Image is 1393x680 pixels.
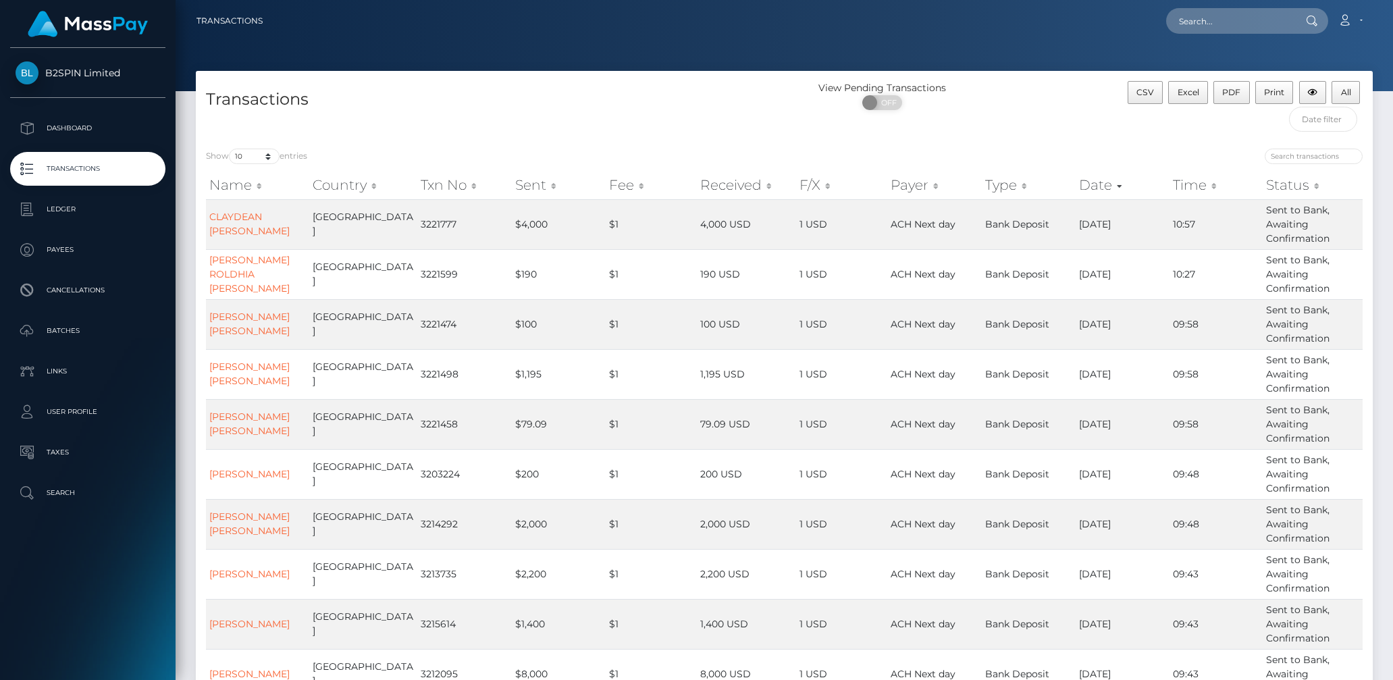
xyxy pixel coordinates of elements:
td: 2,000 USD [697,499,796,549]
span: ACH Next day [891,568,955,580]
td: $1 [606,399,698,449]
td: [GEOGRAPHIC_DATA] [309,199,417,249]
input: Date filter [1289,107,1357,132]
span: ACH Next day [891,518,955,530]
td: $1 [606,599,698,649]
span: CSV [1136,87,1154,97]
td: 09:43 [1169,549,1263,599]
td: Sent to Bank, Awaiting Confirmation [1263,449,1363,499]
td: 09:43 [1169,599,1263,649]
td: $1 [606,249,698,299]
td: [DATE] [1076,549,1169,599]
td: $2,200 [512,549,605,599]
p: Links [16,361,160,382]
td: Sent to Bank, Awaiting Confirmation [1263,249,1363,299]
td: $1 [606,299,698,349]
td: $200 [512,449,605,499]
th: Country: activate to sort column ascending [309,172,417,199]
button: PDF [1213,81,1250,104]
td: 09:58 [1169,349,1263,399]
input: Search transactions [1265,149,1363,164]
td: Sent to Bank, Awaiting Confirmation [1263,599,1363,649]
span: ACH Next day [891,468,955,480]
a: Ledger [10,192,165,226]
td: [GEOGRAPHIC_DATA] [309,599,417,649]
td: [DATE] [1076,199,1169,249]
input: Search... [1166,8,1293,34]
td: Bank Deposit [982,399,1076,449]
div: View Pending Transactions [785,81,980,95]
td: $2,000 [512,499,605,549]
td: $1 [606,199,698,249]
td: 09:48 [1169,449,1263,499]
p: Dashboard [16,118,160,138]
td: 10:57 [1169,199,1263,249]
span: ACH Next day [891,668,955,680]
a: CLAYDEAN [PERSON_NAME] [209,211,290,237]
a: [PERSON_NAME] [209,668,290,680]
td: 09:58 [1169,399,1263,449]
td: 3221498 [417,349,512,399]
td: 3221599 [417,249,512,299]
button: All [1332,81,1360,104]
p: Ledger [16,199,160,219]
td: $1 [606,449,698,499]
span: ACH Next day [891,368,955,380]
td: 100 USD [697,299,796,349]
a: Batches [10,314,165,348]
button: Print [1255,81,1294,104]
a: Links [10,355,165,388]
td: [GEOGRAPHIC_DATA] [309,249,417,299]
span: Excel [1178,87,1199,97]
td: Sent to Bank, Awaiting Confirmation [1263,349,1363,399]
td: Sent to Bank, Awaiting Confirmation [1263,549,1363,599]
select: Showentries [229,149,280,164]
td: $79.09 [512,399,605,449]
td: Sent to Bank, Awaiting Confirmation [1263,399,1363,449]
span: ACH Next day [891,318,955,330]
th: F/X: activate to sort column ascending [796,172,887,199]
span: OFF [870,95,903,110]
img: MassPay Logo [28,11,148,37]
th: Time: activate to sort column ascending [1169,172,1263,199]
a: User Profile [10,395,165,429]
label: Show entries [206,149,307,164]
span: ACH Next day [891,418,955,430]
td: 09:58 [1169,299,1263,349]
th: Txn No: activate to sort column ascending [417,172,512,199]
td: [GEOGRAPHIC_DATA] [309,399,417,449]
a: Payees [10,233,165,267]
td: $4,000 [512,199,605,249]
td: Bank Deposit [982,199,1076,249]
a: Dashboard [10,111,165,145]
p: Transactions [16,159,160,179]
td: 3214292 [417,499,512,549]
th: Type: activate to sort column ascending [982,172,1076,199]
td: 3221458 [417,399,512,449]
td: 200 USD [697,449,796,499]
td: 190 USD [697,249,796,299]
button: Excel [1168,81,1208,104]
a: [PERSON_NAME] [PERSON_NAME] [209,511,290,537]
a: Search [10,476,165,510]
td: [GEOGRAPHIC_DATA] [309,499,417,549]
td: Bank Deposit [982,599,1076,649]
td: 1 USD [796,499,887,549]
td: [DATE] [1076,399,1169,449]
td: $1,400 [512,599,605,649]
td: Bank Deposit [982,499,1076,549]
td: $190 [512,249,605,299]
td: 79.09 USD [697,399,796,449]
td: 09:48 [1169,499,1263,549]
td: 3221777 [417,199,512,249]
th: Status: activate to sort column ascending [1263,172,1363,199]
td: 3213735 [417,549,512,599]
td: 2,200 USD [697,549,796,599]
td: Bank Deposit [982,349,1076,399]
button: Column visibility [1299,81,1327,104]
td: 3221474 [417,299,512,349]
td: 1 USD [796,349,887,399]
td: [GEOGRAPHIC_DATA] [309,549,417,599]
span: ACH Next day [891,218,955,230]
td: Bank Deposit [982,299,1076,349]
